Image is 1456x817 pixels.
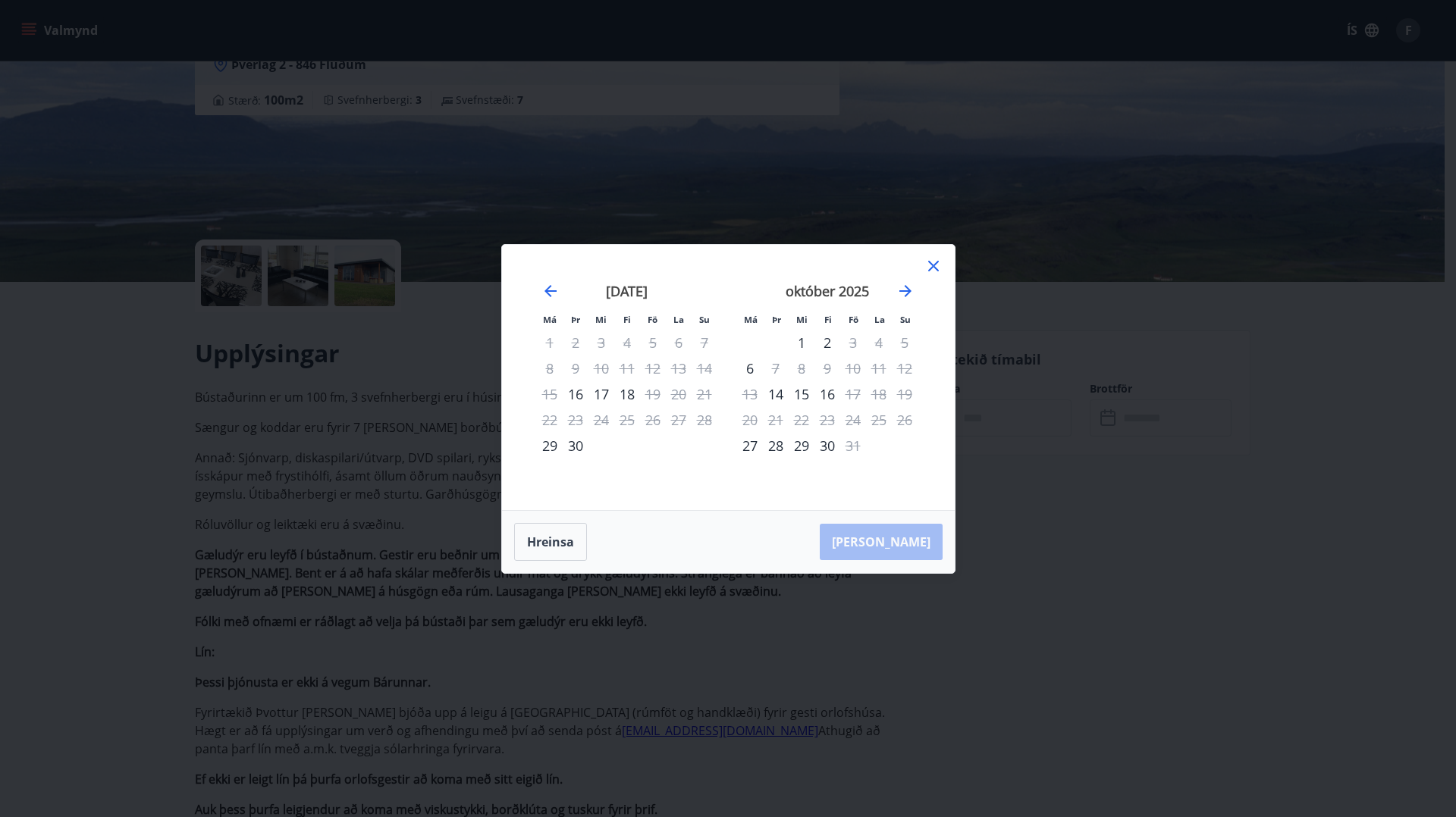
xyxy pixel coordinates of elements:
[892,381,918,407] td: Not available. sunnudagur, 19. október 2025
[537,330,563,355] td: Not available. mánudagur, 1. september 2025
[692,355,717,381] td: Not available. sunnudagur, 14. september 2025
[840,407,866,433] td: Not available. föstudagur, 24. október 2025
[892,355,918,381] td: Not available. sunnudagur, 12. október 2025
[588,381,614,407] div: 17
[563,381,588,407] td: Choose þriðjudagur, 16. september 2025 as your check-in date. It’s available.
[692,407,717,433] td: Not available. sunnudagur, 28. september 2025
[737,355,763,381] td: Choose mánudagur, 6. október 2025 as your check-in date. It’s available.
[563,433,588,459] td: Choose þriðjudagur, 30. september 2025 as your check-in date. It’s available.
[789,355,814,381] td: Not available. miðvikudagur, 8. október 2025
[772,314,781,325] small: Þr
[666,381,692,407] td: Not available. laugardagur, 20. september 2025
[563,330,588,355] td: Not available. þriðjudagur, 2. september 2025
[789,407,814,433] td: Not available. miðvikudagur, 22. október 2025
[571,314,580,325] small: Þr
[640,381,666,407] div: Aðeins útritun í boði
[563,381,588,407] div: Aðeins innritun í boði
[892,407,918,433] td: Not available. sunnudagur, 26. október 2025
[789,381,814,407] div: 15
[866,381,892,407] td: Not available. laugardagur, 18. október 2025
[849,314,858,325] small: Fö
[640,381,666,407] td: Not available. föstudagur, 19. september 2025
[814,433,840,459] div: 30
[537,355,563,381] td: Not available. mánudagur, 8. september 2025
[866,330,892,355] td: Not available. laugardagur, 4. október 2025
[537,433,563,459] td: Choose mánudagur, 29. september 2025 as your check-in date. It’s available.
[874,314,885,325] small: La
[786,282,869,300] strong: október 2025
[796,314,808,325] small: Mi
[737,407,763,433] td: Not available. mánudagur, 20. október 2025
[588,330,614,355] td: Not available. miðvikudagur, 3. september 2025
[840,355,866,381] td: Not available. föstudagur, 10. október 2025
[737,355,763,381] div: Aðeins innritun í boði
[537,407,563,433] td: Not available. mánudagur, 22. september 2025
[737,381,763,407] td: Not available. mánudagur, 13. október 2025
[892,330,918,355] td: Not available. sunnudagur, 5. október 2025
[563,433,588,459] div: 30
[699,314,710,325] small: Su
[789,433,814,459] td: Choose miðvikudagur, 29. október 2025 as your check-in date. It’s available.
[737,433,763,459] td: Choose mánudagur, 27. október 2025 as your check-in date. It’s available.
[763,381,789,407] div: Aðeins innritun í boði
[614,381,640,407] td: Choose fimmtudagur, 18. september 2025 as your check-in date. It’s available.
[537,381,563,407] td: Not available. mánudagur, 15. september 2025
[744,314,758,325] small: Má
[840,330,866,355] div: Aðeins útritun í boði
[814,433,840,459] td: Choose fimmtudagur, 30. október 2025 as your check-in date. It’s available.
[588,407,614,433] td: Not available. miðvikudagur, 24. september 2025
[666,355,692,381] td: Not available. laugardagur, 13. september 2025
[640,355,666,381] td: Not available. föstudagur, 12. september 2025
[840,433,866,459] td: Not available. föstudagur, 31. október 2025
[814,330,840,355] td: Choose fimmtudagur, 2. október 2025 as your check-in date. It’s available.
[763,407,789,433] td: Not available. þriðjudagur, 21. október 2025
[520,263,937,492] div: Calendar
[537,433,563,459] div: Aðeins innritun í boði
[692,381,717,407] td: Not available. sunnudagur, 21. september 2025
[673,314,684,325] small: La
[563,355,588,381] td: Not available. þriðjudagur, 9. september 2025
[763,355,789,381] div: Aðeins útritun í boði
[814,407,840,433] td: Not available. fimmtudagur, 23. október 2025
[666,330,692,355] td: Not available. laugardagur, 6. september 2025
[840,381,866,407] div: Aðeins útritun í boði
[763,433,789,459] td: Choose þriðjudagur, 28. október 2025 as your check-in date. It’s available.
[763,433,789,459] div: 28
[640,407,666,433] td: Not available. föstudagur, 26. september 2025
[900,314,911,325] small: Su
[514,523,587,561] button: Hreinsa
[814,355,840,381] td: Not available. fimmtudagur, 9. október 2025
[866,407,892,433] td: Not available. laugardagur, 25. október 2025
[614,330,640,355] td: Not available. fimmtudagur, 4. september 2025
[623,314,631,325] small: Fi
[737,433,763,459] div: Aðeins innritun í boði
[666,407,692,433] td: Not available. laugardagur, 27. september 2025
[814,330,840,355] div: 2
[606,282,648,300] strong: [DATE]
[563,407,588,433] td: Not available. þriðjudagur, 23. september 2025
[763,355,789,381] td: Not available. þriðjudagur, 7. október 2025
[614,355,640,381] td: Not available. fimmtudagur, 11. september 2025
[896,282,915,300] div: Move forward to switch to the next month.
[840,433,866,459] div: Aðeins útritun í boði
[543,314,557,325] small: Má
[814,381,840,407] td: Choose fimmtudagur, 16. október 2025 as your check-in date. It’s available.
[840,381,866,407] td: Not available. föstudagur, 17. október 2025
[692,330,717,355] td: Not available. sunnudagur, 7. september 2025
[588,355,614,381] td: Not available. miðvikudagur, 10. september 2025
[789,433,814,459] div: 29
[789,330,814,355] td: Choose miðvikudagur, 1. október 2025 as your check-in date. It’s available.
[789,330,814,355] div: 1
[614,381,640,407] div: 18
[640,330,666,355] td: Not available. föstudagur, 5. september 2025
[541,282,560,300] div: Move backward to switch to the previous month.
[824,314,832,325] small: Fi
[763,381,789,407] td: Choose þriðjudagur, 14. október 2025 as your check-in date. It’s available.
[789,381,814,407] td: Choose miðvikudagur, 15. október 2025 as your check-in date. It’s available.
[814,381,840,407] div: 16
[588,381,614,407] td: Choose miðvikudagur, 17. september 2025 as your check-in date. It’s available.
[866,355,892,381] td: Not available. laugardagur, 11. október 2025
[648,314,657,325] small: Fö
[595,314,607,325] small: Mi
[614,407,640,433] td: Not available. fimmtudagur, 25. september 2025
